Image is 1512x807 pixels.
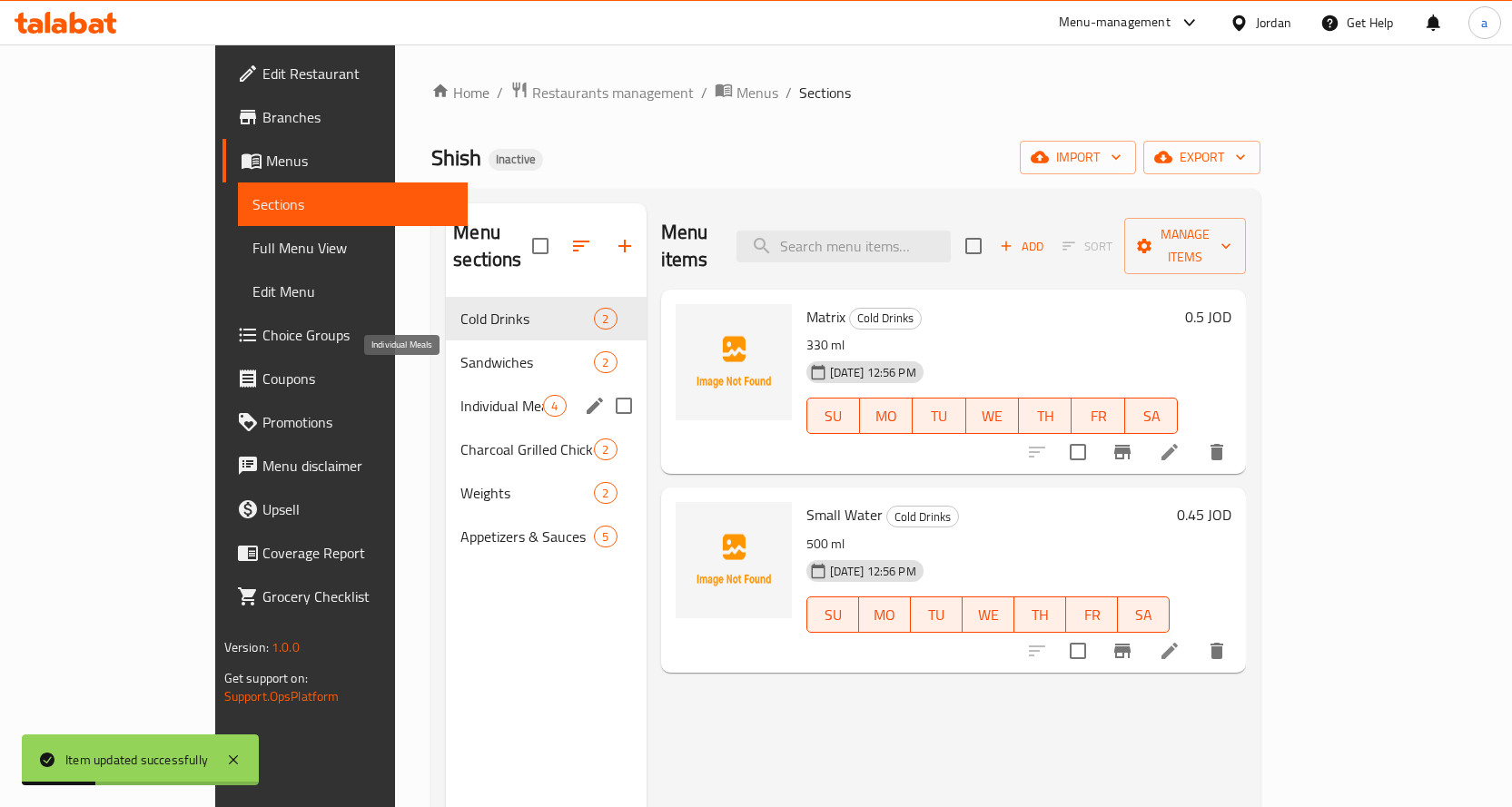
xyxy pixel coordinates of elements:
[823,563,924,580] span: [DATE] 12:56 PM
[886,506,959,527] div: Cold Drinks
[736,82,778,103] span: Menus
[595,310,616,328] span: 2
[262,106,453,128] span: Branches
[1125,602,1162,628] span: SA
[701,82,707,103] li: /
[603,224,647,268] button: Add section
[460,526,594,547] span: Appetizers & Sauces
[866,602,904,628] span: MO
[1034,146,1122,169] span: import
[1118,596,1170,633] button: SA
[224,666,308,690] span: Get support on:
[262,63,453,84] span: Edit Restaurant
[815,602,852,628] span: SU
[222,313,468,357] a: Choice Groups
[238,182,468,226] a: Sections
[799,82,851,103] span: Sections
[920,403,958,429] span: TU
[446,384,646,428] div: Individual Meals4edit
[806,303,845,330] span: Matrix
[1079,403,1117,429] span: FR
[431,81,1260,104] nav: breadcrumb
[1256,13,1291,33] div: Jordan
[453,219,531,273] h2: Menu sections
[1072,398,1124,434] button: FR
[806,334,1179,357] p: 330 ml
[1066,596,1118,633] button: FR
[1125,398,1178,434] button: SA
[1014,596,1066,633] button: TH
[559,224,603,268] span: Sort sections
[446,290,646,566] nav: Menu sections
[913,398,965,434] button: TU
[262,498,453,520] span: Upsell
[1132,403,1171,429] span: SA
[963,596,1014,633] button: WE
[850,308,921,329] span: Cold Drinks
[1101,430,1144,474] button: Branch-specific-item
[918,602,955,628] span: TU
[849,308,922,330] div: Cold Drinks
[806,398,860,434] button: SU
[966,398,1019,434] button: WE
[1177,502,1231,527] h6: 0.45 JOD
[993,232,1051,261] span: Add item
[222,487,468,531] a: Upsell
[1159,640,1181,662] a: Edit menu item
[1020,141,1136,174] button: import
[222,400,468,444] a: Promotions
[262,455,453,477] span: Menu disclaimer
[1143,141,1260,174] button: export
[970,602,1007,628] span: WE
[446,515,646,558] div: Appetizers & Sauces5
[222,139,468,182] a: Menus
[806,501,883,528] span: Small Water
[262,586,453,607] span: Grocery Checklist
[224,684,340,708] a: Support.OpsPlatform
[595,354,616,371] span: 2
[859,596,911,633] button: MO
[262,411,453,433] span: Promotions
[489,149,543,171] div: Inactive
[815,403,853,429] span: SU
[806,596,859,633] button: SU
[266,150,453,172] span: Menus
[532,82,694,103] span: Restaurants management
[1481,13,1487,33] span: a
[460,482,594,504] div: Weights
[595,441,616,458] span: 2
[1059,433,1097,471] span: Select to update
[497,82,503,103] li: /
[222,52,468,95] a: Edit Restaurant
[262,542,453,564] span: Coverage Report
[446,340,646,384] div: Sandwiches2
[594,308,617,330] div: items
[544,398,565,415] span: 4
[1101,629,1144,673] button: Branch-specific-item
[1159,441,1181,463] a: Edit menu item
[1022,602,1059,628] span: TH
[595,528,616,546] span: 5
[252,237,453,259] span: Full Menu View
[238,270,468,313] a: Edit Menu
[238,226,468,270] a: Full Menu View
[521,227,559,265] span: Select all sections
[993,232,1051,261] button: Add
[823,364,924,381] span: [DATE] 12:56 PM
[1051,232,1124,261] span: Select section first
[460,351,594,373] span: Sandwiches
[262,368,453,389] span: Coupons
[676,502,792,618] img: Small Water
[1026,403,1064,429] span: TH
[860,398,913,434] button: MO
[661,219,716,273] h2: Menu items
[460,438,594,460] span: Charcoal Grilled Chicken
[460,308,594,330] span: Cold Drinks
[887,507,958,527] span: Cold Drinks
[224,635,269,659] span: Version:
[460,395,543,417] span: Individual Meals
[1019,398,1072,434] button: TH
[543,395,566,417] div: items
